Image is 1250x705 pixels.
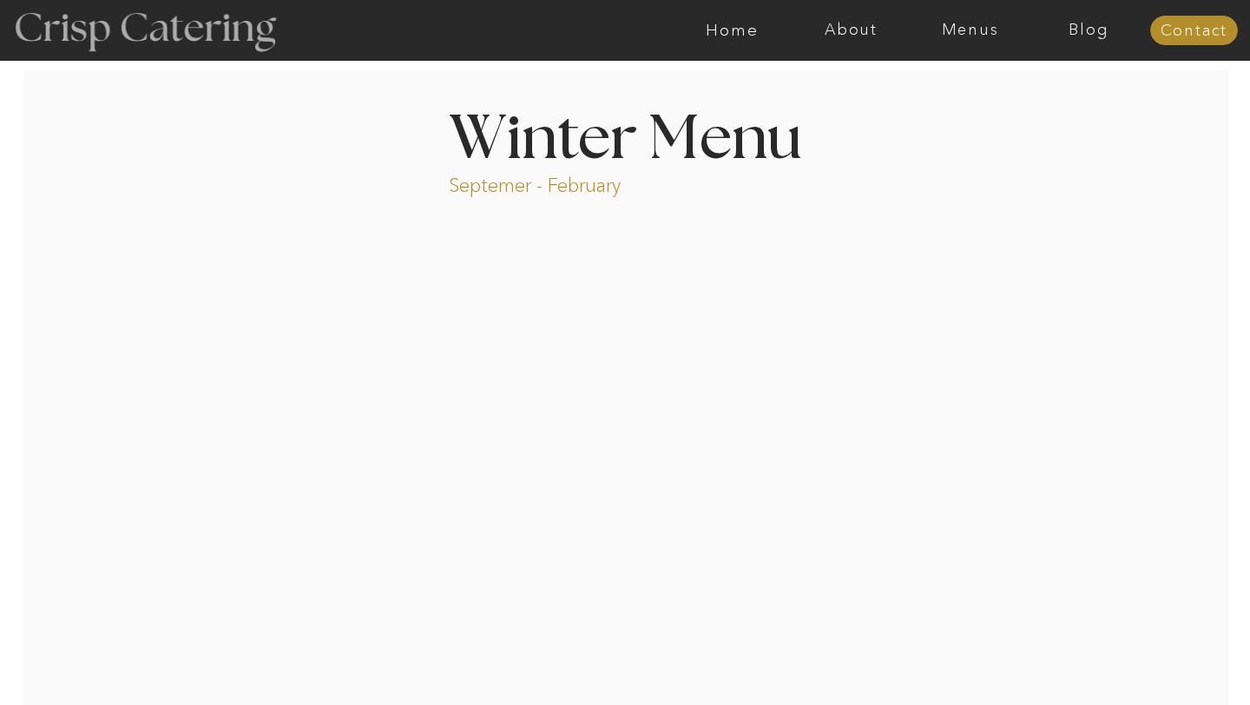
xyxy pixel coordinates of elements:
a: Home [673,22,792,39]
a: About [792,22,911,39]
p: Septemer - February [449,173,687,193]
a: Menus [911,22,1030,39]
a: Contact [1150,23,1238,40]
h1: Winter Menu [384,109,866,161]
a: Blog [1030,22,1148,39]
